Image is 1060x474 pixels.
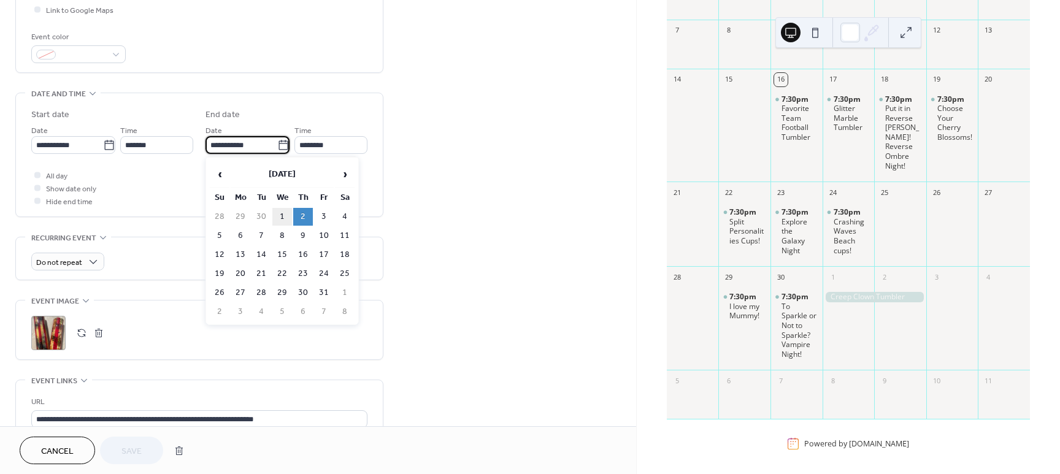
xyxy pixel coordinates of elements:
span: Date and time [31,88,86,101]
td: 14 [252,246,271,264]
div: 16 [774,73,788,86]
div: I love my Mummy! [718,292,770,321]
td: 17 [314,246,334,264]
div: 26 [930,186,943,199]
div: Explore the Galaxy Night [770,207,823,255]
td: 2 [210,303,229,321]
td: 5 [210,227,229,245]
div: I love my Mummy! [729,302,766,321]
td: 1 [272,208,292,226]
span: 7:30pm [782,292,810,302]
div: 13 [981,24,995,37]
td: 28 [210,208,229,226]
span: Recurring event [31,232,96,245]
span: Hide end time [46,196,93,208]
th: Th [293,189,313,207]
div: 2 [878,270,891,284]
div: To Sparkle or Not to Sparkle? Vampire Night! [770,292,823,359]
div: 22 [722,186,735,199]
div: 14 [670,73,684,86]
div: 4 [981,270,995,284]
div: Put it in Reverse Terry! Reverse Ombre Night! [874,94,926,171]
td: 11 [335,227,355,245]
span: Time [294,124,312,137]
span: Link to Google Maps [46,4,113,17]
td: 30 [293,284,313,302]
td: 4 [335,208,355,226]
div: 10 [930,374,943,388]
div: 1 [826,270,840,284]
div: Event color [31,31,123,44]
span: 7:30pm [729,207,758,217]
div: 8 [722,24,735,37]
th: Su [210,189,229,207]
td: 20 [231,265,250,283]
div: 19 [930,73,943,86]
div: 7 [774,374,788,388]
span: All day [46,170,67,183]
span: Event image [31,295,79,308]
div: 23 [774,186,788,199]
th: Sa [335,189,355,207]
div: 12 [930,24,943,37]
td: 30 [252,208,271,226]
td: 31 [314,284,334,302]
div: 7 [670,24,684,37]
td: 8 [272,227,292,245]
span: 7:30pm [834,207,862,217]
span: Cancel [41,445,74,458]
td: 6 [293,303,313,321]
div: 17 [826,73,840,86]
div: Crashing Waves Beach cups! [834,217,870,255]
td: 3 [231,303,250,321]
span: Date [205,124,222,137]
span: 7:30pm [729,292,758,302]
td: 18 [335,246,355,264]
td: 12 [210,246,229,264]
td: 16 [293,246,313,264]
div: 3 [930,270,943,284]
div: Explore the Galaxy Night [782,217,818,255]
span: 7:30pm [782,94,810,104]
td: 8 [335,303,355,321]
div: Split Personalities Cups! [729,217,766,246]
div: ; [31,316,66,350]
td: 7 [252,227,271,245]
td: 5 [272,303,292,321]
div: Choose Your Cherry Blossoms! [926,94,978,142]
span: Date [31,124,48,137]
td: 23 [293,265,313,283]
td: 29 [231,208,250,226]
td: 7 [314,303,334,321]
span: › [336,162,354,186]
button: Cancel [20,437,95,464]
span: Show date only [46,183,96,196]
div: Favorite Team Football Tumbler [782,104,818,142]
th: Tu [252,189,271,207]
td: 26 [210,284,229,302]
td: 27 [231,284,250,302]
td: 24 [314,265,334,283]
div: Start date [31,109,69,121]
span: 7:30pm [782,207,810,217]
span: Do not repeat [36,256,82,270]
td: 1 [335,284,355,302]
td: 28 [252,284,271,302]
div: End date [205,109,240,121]
div: Favorite Team Football Tumbler [770,94,823,142]
td: 4 [252,303,271,321]
div: 9 [878,374,891,388]
div: Glitter Marble Tumbler [834,104,870,132]
div: 8 [826,374,840,388]
td: 21 [252,265,271,283]
td: 15 [272,246,292,264]
div: 29 [722,270,735,284]
div: 21 [670,186,684,199]
td: 2 [293,208,313,226]
span: 7:30pm [885,94,914,104]
div: Choose Your Cherry Blossoms! [937,104,974,142]
div: 25 [878,186,891,199]
div: 11 [981,374,995,388]
th: We [272,189,292,207]
span: ‹ [210,162,229,186]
